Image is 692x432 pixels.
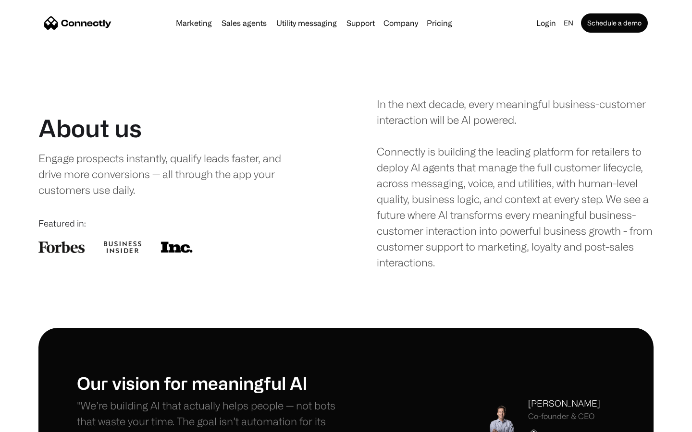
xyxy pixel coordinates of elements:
div: In the next decade, every meaningful business-customer interaction will be AI powered. Connectly ... [377,96,654,270]
div: [PERSON_NAME] [528,397,600,410]
div: Engage prospects instantly, qualify leads faster, and drive more conversions — all through the ap... [38,150,301,198]
a: Support [343,19,379,27]
div: Company [383,16,418,30]
ul: Language list [19,415,58,429]
div: Co-founder & CEO [528,412,600,421]
a: Pricing [423,19,456,27]
a: Login [532,16,560,30]
h1: Our vision for meaningful AI [77,372,346,393]
a: Sales agents [218,19,271,27]
a: Utility messaging [272,19,341,27]
aside: Language selected: English [10,414,58,429]
a: Marketing [172,19,216,27]
a: Schedule a demo [581,13,648,33]
div: en [564,16,573,30]
div: Featured in: [38,217,315,230]
h1: About us [38,114,142,143]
